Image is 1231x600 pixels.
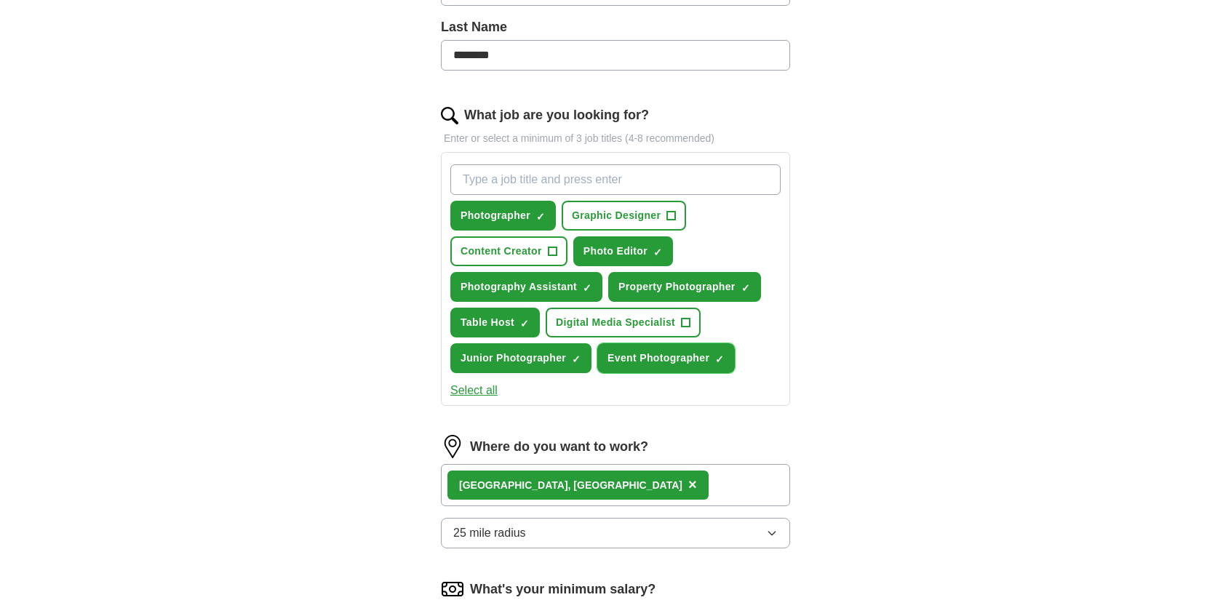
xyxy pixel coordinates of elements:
[441,17,790,37] label: Last Name
[556,315,675,330] span: Digital Media Specialist
[450,164,781,195] input: Type a job title and press enter
[470,437,648,457] label: Where do you want to work?
[583,244,648,259] span: Photo Editor
[520,318,529,329] span: ✓
[470,580,656,599] label: What's your minimum salary?
[450,201,556,231] button: Photographer✓
[618,279,736,295] span: Property Photographer
[461,244,542,259] span: Content Creator
[450,236,567,266] button: Content Creator
[459,478,682,493] div: [GEOGRAPHIC_DATA], [GEOGRAPHIC_DATA]
[461,351,566,366] span: Junior Photographer
[562,201,686,231] button: Graphic Designer
[441,107,458,124] img: search.png
[546,308,701,337] button: Digital Media Specialist
[688,476,697,492] span: ×
[688,474,697,496] button: ×
[607,351,709,366] span: Event Photographer
[453,524,526,542] span: 25 mile radius
[536,211,545,223] span: ✓
[741,282,750,294] span: ✓
[608,272,761,302] button: Property Photographer✓
[450,308,540,337] button: Table Host✓
[583,282,591,294] span: ✓
[461,279,577,295] span: Photography Assistant
[450,272,602,302] button: Photography Assistant✓
[597,343,735,373] button: Event Photographer✓
[464,105,649,125] label: What job are you looking for?
[450,382,498,399] button: Select all
[653,247,662,258] span: ✓
[572,208,661,223] span: Graphic Designer
[441,518,790,548] button: 25 mile radius
[715,353,724,365] span: ✓
[572,353,581,365] span: ✓
[450,343,591,373] button: Junior Photographer✓
[461,315,514,330] span: Table Host
[573,236,673,266] button: Photo Editor✓
[441,131,790,146] p: Enter or select a minimum of 3 job titles (4-8 recommended)
[441,435,464,458] img: location.png
[461,208,530,223] span: Photographer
